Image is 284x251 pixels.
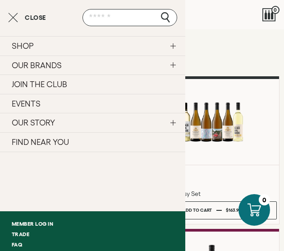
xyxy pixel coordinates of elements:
[259,194,270,205] div: 0
[8,12,46,23] button: Close cart
[25,14,46,21] span: Close
[147,201,277,219] button: Add to cart $163.94
[147,190,277,198] h3: Chic and Sassy Set
[144,76,279,224] a: Chic and Sassy Set Sets Chic and Sassy Set Add to cart $163.94
[183,204,212,217] div: Add to cart
[147,170,277,174] h6: Sets
[271,6,279,14] span: 0
[226,208,241,213] span: $163.94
